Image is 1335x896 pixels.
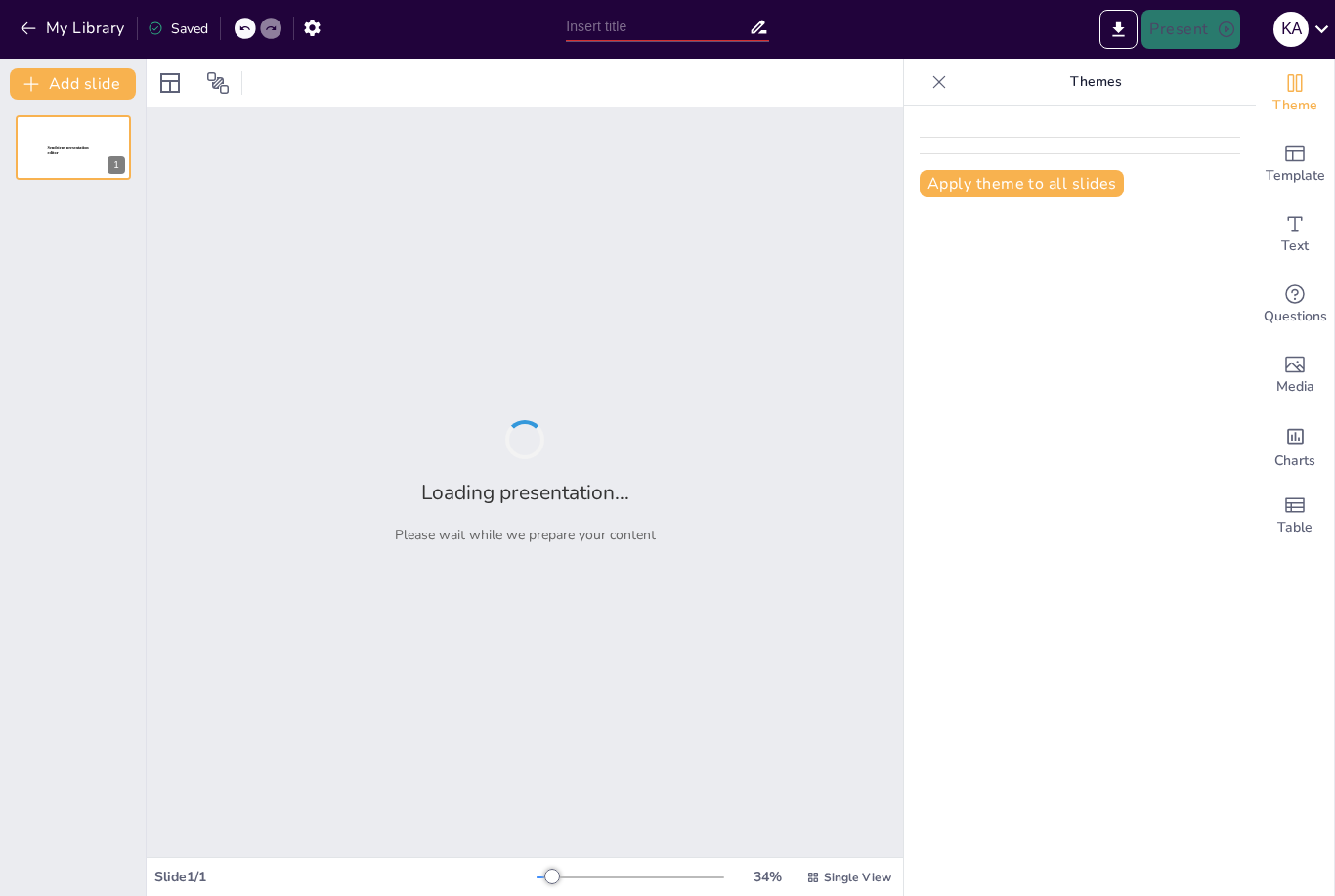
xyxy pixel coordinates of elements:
[955,59,1236,106] p: Themes
[206,71,230,95] span: Position
[1266,165,1325,187] span: Template
[1256,59,1334,129] div: Change the overall theme
[48,146,89,156] span: Sendsteps presentation editor
[1256,410,1334,481] div: Add charts and graphs
[1274,450,1315,472] span: Charts
[15,13,133,44] button: My Library
[1273,12,1309,47] div: k A
[108,156,125,174] div: 1
[16,115,131,180] div: Sendsteps presentation editor1
[1256,129,1334,199] div: Add ready made slides
[1264,306,1327,327] span: Questions
[566,13,749,41] input: Insert title
[148,20,208,38] div: Saved
[154,868,537,886] div: Slide 1 / 1
[154,67,186,99] div: Layout
[1141,10,1239,49] button: Present
[1281,235,1309,257] span: Text
[1256,270,1334,340] div: Get real-time input from your audience
[824,870,891,885] span: Single View
[421,479,629,506] h2: Loading presentation...
[1256,481,1334,551] div: Add a table
[1272,95,1317,116] span: Theme
[1256,199,1334,270] div: Add text boxes
[10,68,136,100] button: Add slide
[395,526,656,544] p: Please wait while we prepare your content
[1273,10,1309,49] button: k A
[744,868,791,886] div: 34 %
[1099,10,1138,49] button: Export to PowerPoint
[920,170,1124,197] button: Apply theme to all slides
[1277,517,1313,538] span: Table
[1256,340,1334,410] div: Add images, graphics, shapes or video
[1276,376,1314,398] span: Media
